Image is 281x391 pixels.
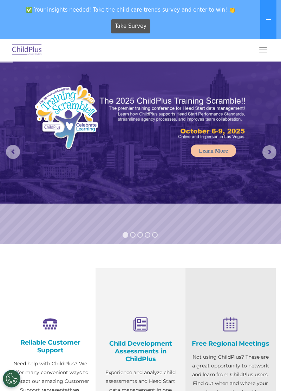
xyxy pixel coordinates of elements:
h4: Free Regional Meetings [191,340,270,347]
a: Take Survey [111,19,151,33]
span: Take Survey [115,20,146,32]
h4: Reliable Customer Support [11,339,90,354]
img: ChildPlus by Procare Solutions [11,42,44,58]
a: Learn More [191,145,236,157]
button: Cookies Settings [3,370,20,387]
h4: Child Development Assessments in ChildPlus [101,340,181,363]
span: ✅ Your insights needed! Take the child care trends survey and enter to win! 👏 [3,3,259,17]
